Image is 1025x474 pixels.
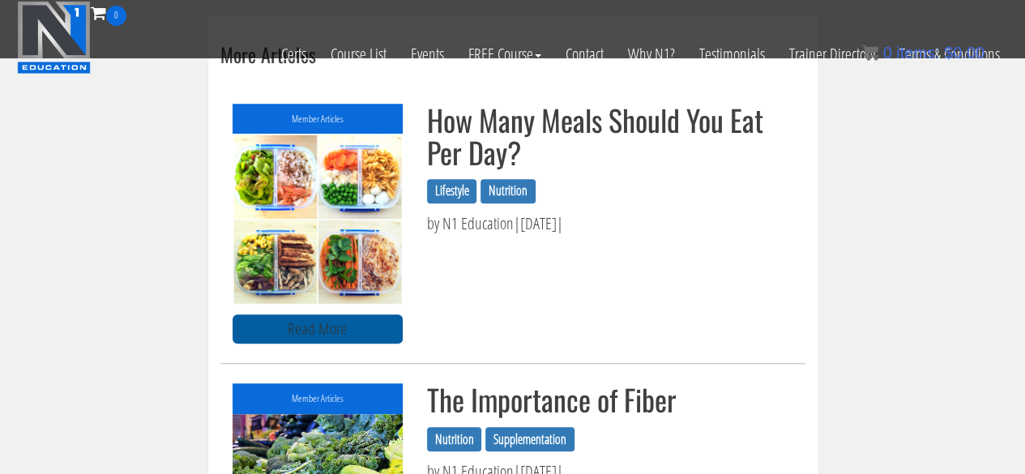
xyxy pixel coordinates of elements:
[485,427,574,451] span: Supplementation
[882,44,891,62] span: 0
[553,26,616,83] a: Contact
[399,26,456,83] a: Events
[17,1,91,74] img: n1-education
[687,26,777,83] a: Testimonials
[427,212,514,234] span: by N1 Education
[427,383,792,416] h3: The Importance of Fiber
[427,427,481,451] span: Nutrition
[887,26,1012,83] a: Terms & Conditions
[862,45,878,61] img: icon11.png
[944,44,984,62] bdi: 0.00
[269,26,318,83] a: Certs
[480,179,535,203] span: Nutrition
[318,26,399,83] a: Course List
[456,26,553,83] a: FREE Course
[896,44,939,62] span: items:
[427,104,792,168] h3: How Many Meals Should You Eat Per Day?
[427,179,476,203] span: Lifestyle
[777,26,887,83] a: Trainer Directory
[233,113,404,124] h6: Member Articles
[862,44,984,62] a: 0 items: $0.00
[91,2,126,23] a: 0
[944,44,953,62] span: $
[427,211,792,236] p: | |
[233,314,404,344] a: Read More
[520,212,557,234] span: [DATE]
[616,26,687,83] a: Why N1?
[106,6,126,26] span: 0
[233,134,404,305] img: How Many Meals Should You Eat Per Day?
[233,393,404,404] h6: Member Articles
